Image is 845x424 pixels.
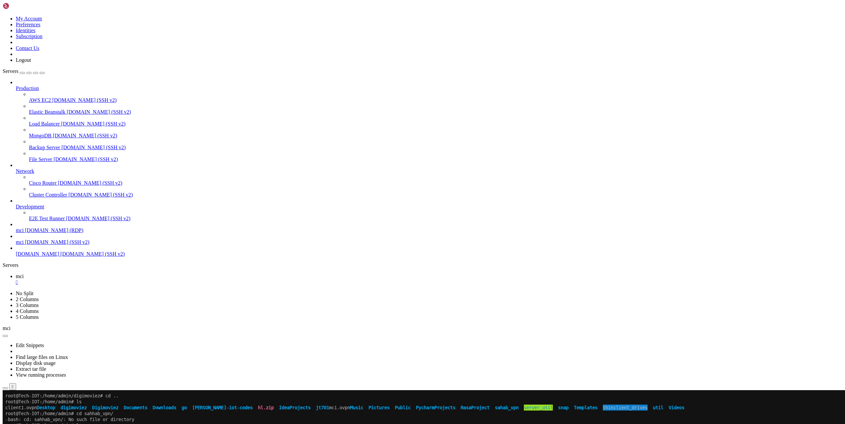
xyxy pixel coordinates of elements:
span: [DOMAIN_NAME] (SSH v2) [67,109,131,115]
div:  [12,384,13,389]
a: 3 Columns [16,302,39,308]
a: Production [16,85,842,91]
a: Preferences [16,22,40,27]
span: mci [16,273,24,279]
a: E2E Test Runner [DOMAIN_NAME] (SSH v2) [29,216,842,222]
span: Desktop [34,15,53,20]
span: Videos [666,38,682,44]
span: Music [347,15,361,20]
span: go [179,15,184,20]
span: Documents [121,15,145,20]
span: Desktop [34,38,53,44]
span: thinclient_drives [600,14,645,20]
li: mci [DOMAIN_NAME] (SSH v2) [16,233,842,245]
div: (37, 12) [105,74,108,80]
span: Cluster Controller [29,192,67,198]
li: AWS EC2 [DOMAIN_NAME] (SSH v2) [29,91,842,103]
a: Network [16,168,842,174]
x-row: client1.ovpn mci.ovpn [3,38,759,44]
li: Production [16,80,842,162]
span: Backup Server [29,145,60,150]
a: 4 Columns [16,308,39,314]
li: Development [16,198,842,222]
span: Production [16,85,39,91]
span: Elastic Beanstalk [29,109,65,115]
a: Cisco Router [DOMAIN_NAME] (SSH v2) [29,180,842,186]
span: Network [16,168,34,174]
a: mci [DOMAIN_NAME] (RDP) [16,227,842,233]
a: Subscription [16,34,42,39]
a:  [16,279,842,285]
span: [DOMAIN_NAME] (SSH v2) [61,251,125,257]
span: PycharmProjects [413,15,453,20]
x-row: root@Tech-IOT:/home/admin# ls [3,32,759,38]
span: jt701 [313,15,326,20]
li: Backup Server [DOMAIN_NAME] (SSH v2) [29,139,842,151]
span: [DOMAIN_NAME] (SSH v2) [53,133,117,138]
a: mci [16,273,842,285]
x-row: root@Tech-IOT:/home/admin# cd sahab_bpn [3,44,759,50]
span: IdeaProjects [276,38,308,44]
a: 5 Columns [16,314,39,320]
x-row: root@Tech-IOT:/home/admin# cd sahhab_vpn/ [3,20,759,26]
a: AWS EC2 [DOMAIN_NAME] (SSH v2) [29,97,842,103]
a: Display disk usage [16,360,56,366]
li: [DOMAIN_NAME] [DOMAIN_NAME] (SSH v2) [16,245,842,257]
span: mci [16,227,24,233]
a: Servers [3,68,45,74]
a: File Server [DOMAIN_NAME] (SSH v2) [29,156,842,162]
a: Backup Server [DOMAIN_NAME] (SSH v2) [29,145,842,151]
span: Digimoviez [90,15,116,20]
x-row: root@Tech-IOT:/home/admin/digimoviez# cd .. [3,3,759,9]
span: hl.zip [255,38,271,44]
span: Templates [571,38,595,44]
x-row: -bash: cd: sahhab_vpn/: No such file or directory [3,26,759,32]
a: Find large files on Linux [16,354,68,360]
span: RasaProject [458,15,487,20]
a: Development [16,204,842,210]
span: digimoviez [58,15,84,20]
a: mci [DOMAIN_NAME] (SSH v2) [16,239,842,245]
span: IdeaProjects [276,15,308,20]
a: My Account [16,16,42,21]
span: Cisco Router [29,180,57,186]
x-row: -bash: cd: sahab_bpn: No such file or directory [3,50,759,56]
span: Downloads [150,15,174,20]
span: Music [347,38,361,44]
li: Cisco Router [DOMAIN_NAME] (SSH v2) [29,174,842,186]
span: Pictures [366,38,387,44]
span: [DOMAIN_NAME] (SSH v2) [54,156,118,162]
span: E2E Test Runner [29,216,65,221]
x-row: root@Tech-IOT:/home/admin/sahab_vpn# [3,74,759,80]
span: Public [392,15,408,20]
a: 2 Columns [16,296,39,302]
span: mci [16,239,24,245]
x-row: root@Tech-IOT:/home/admin# ls [3,9,759,14]
span: [DOMAIN_NAME] (SSH v2) [58,180,122,186]
span: mci [3,325,11,331]
span: server_util [521,14,550,20]
a: Load Balancer [DOMAIN_NAME] (SSH v2) [29,121,842,127]
li: Load Balancer [DOMAIN_NAME] (SSH v2) [29,115,842,127]
div: Servers [3,262,842,268]
span: PycharmProjects [413,38,453,44]
span: Digimoviez [90,38,116,44]
span: [DOMAIN_NAME] (SSH v2) [68,192,133,198]
span: [DOMAIN_NAME] (SSH v2) [52,97,117,103]
a: Cluster Controller [DOMAIN_NAME] (SSH v2) [29,192,842,198]
a: Contact Us [16,45,39,51]
x-row: root@Tech-IOT:/home/admin# cd sahab_vpn [3,56,759,62]
li: File Server [DOMAIN_NAME] (SSH v2) [29,151,842,162]
x-row: root@Tech-IOT:/home/admin/sahab_vpn# [3,68,759,74]
a: Elastic Beanstalk [DOMAIN_NAME] (SSH v2) [29,109,842,115]
span: Public [392,38,408,44]
span: [DOMAIN_NAME] (SSH v2) [62,145,126,150]
span: sahab_vpn [492,38,516,44]
li: E2E Test Runner [DOMAIN_NAME] (SSH v2) [29,210,842,222]
span: [DOMAIN_NAME] [16,251,59,257]
span: Templates [571,15,595,20]
a: Logout [16,57,31,63]
span: hl.zip [255,15,271,20]
span: sahab_vpn [492,15,516,20]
